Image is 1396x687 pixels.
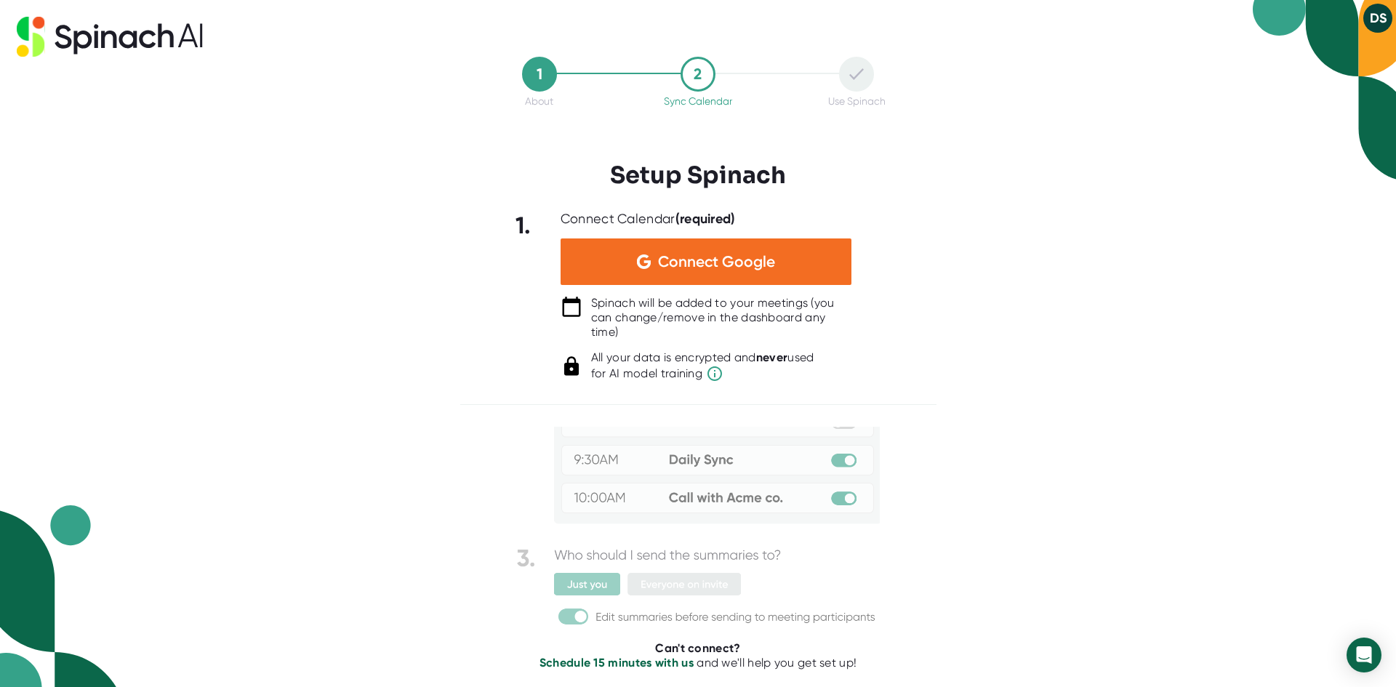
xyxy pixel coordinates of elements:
b: 1. [516,212,531,239]
div: Use Spinach [828,95,886,107]
b: (required) [675,211,736,227]
div: Spinach will be added to your meetings (you can change/remove in the dashboard any time) [591,296,851,340]
div: 2 [681,57,715,92]
a: Schedule 15 minutes with us [539,656,694,670]
span: Connect Google [658,254,775,269]
b: never [756,350,788,364]
button: DS [1363,4,1392,33]
div: and we'll help you get set up! [460,656,936,670]
span: for AI model training [591,365,814,382]
h3: Setup Spinach [610,161,786,189]
div: Open Intercom Messenger [1347,638,1381,672]
div: Sync Calendar [664,95,732,107]
img: Following steps give you control of meetings that spinach can join [516,334,880,630]
img: Aehbyd4JwY73AAAAAElFTkSuQmCC [637,254,651,269]
div: 1 [522,57,557,92]
div: About [525,95,553,107]
div: All your data is encrypted and used [591,350,814,382]
b: Can't connect? [655,641,740,655]
div: Connect Calendar [561,211,736,228]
